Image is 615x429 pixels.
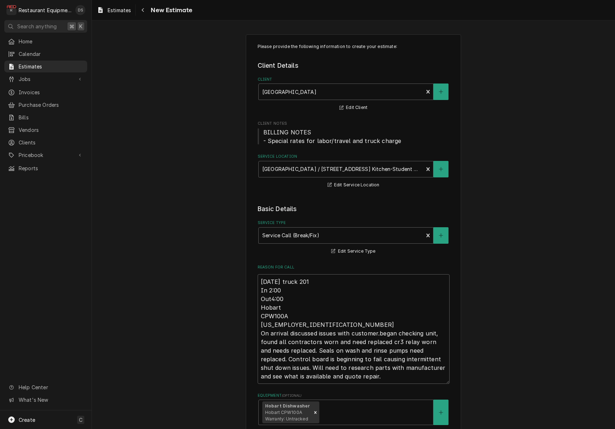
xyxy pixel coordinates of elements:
svg: Create New Equipment [439,410,443,415]
a: Go to Jobs [4,73,87,85]
div: R [6,5,17,15]
svg: Create New Service [439,233,443,238]
div: Service Type [258,220,450,256]
a: Bills [4,111,87,123]
div: Service Location [258,154,450,189]
svg: Create New Location [439,167,443,172]
a: Clients [4,137,87,148]
span: Hobart CPW100A Warranty: Untracked [265,410,308,421]
span: What's New [19,396,83,404]
a: Estimates [94,4,134,16]
button: Create New Service [433,227,449,244]
span: Vendors [19,126,84,134]
div: Remove [object Object] [311,401,319,424]
div: Client Notes [258,121,450,145]
div: Derek Stewart's Avatar [75,5,85,15]
label: Service Location [258,154,450,159]
a: Estimates [4,61,87,72]
svg: Create New Client [439,89,443,94]
div: Client [258,77,450,112]
span: Help Center [19,383,83,391]
span: ⌘ [69,23,74,30]
label: Service Type [258,220,450,226]
span: Reports [19,165,84,172]
span: K [79,23,83,30]
span: Estimates [19,63,84,70]
div: Restaurant Equipment Diagnostics's Avatar [6,5,17,15]
a: Go to What's New [4,394,87,406]
a: Reports [4,162,87,174]
a: Calendar [4,48,87,60]
button: Edit Service Type [330,247,376,256]
label: Equipment [258,393,450,399]
button: Search anything⌘K [4,20,87,33]
span: BILLING NOTES - Special rates for labor/travel and truck charge [263,129,402,144]
label: Client [258,77,450,82]
span: Client Notes [258,121,450,127]
span: Bills [19,114,84,121]
span: Jobs [19,75,73,83]
button: Edit Client [338,103,368,112]
button: Create New Equipment [433,400,449,425]
span: Estimates [108,6,131,14]
span: Clients [19,139,84,146]
a: Go to Help Center [4,381,87,393]
legend: Client Details [258,61,450,70]
strong: Hobart Dishwasher [265,403,310,409]
p: Please provide the following information to create your estimate: [258,43,450,50]
a: Vendors [4,124,87,136]
textarea: [DATE] truck 201 In 2:00 Out4:00 Hobart CPW100A [US_EMPLOYER_IDENTIFICATION_NUMBER] On arrival di... [258,274,450,384]
button: Navigate back [137,4,149,16]
span: Client Notes [258,128,450,145]
span: ( optional ) [282,394,302,397]
label: Reason For Call [258,264,450,270]
div: Reason For Call [258,264,450,384]
span: Home [19,38,84,45]
span: Create [19,417,35,423]
legend: Basic Details [258,204,450,214]
span: Purchase Orders [19,101,84,109]
a: Home [4,35,87,47]
div: Restaurant Equipment Diagnostics [19,6,71,14]
span: New Estimate [149,5,192,15]
button: Edit Service Location [327,181,381,190]
button: Create New Location [433,161,449,177]
span: Pricebook [19,151,73,159]
span: Search anything [17,23,57,30]
span: C [79,416,83,424]
div: DS [75,5,85,15]
button: Create New Client [433,84,449,100]
span: Calendar [19,50,84,58]
span: Invoices [19,89,84,96]
a: Invoices [4,86,87,98]
a: Go to Pricebook [4,149,87,161]
a: Purchase Orders [4,99,87,111]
